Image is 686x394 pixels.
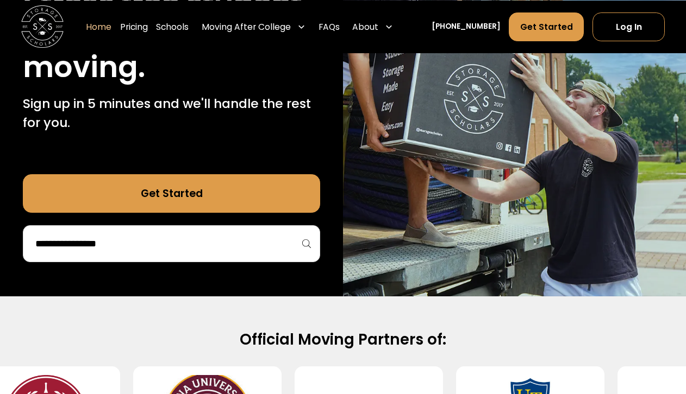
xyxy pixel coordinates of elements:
[352,20,378,33] div: About
[509,12,584,41] a: Get Started
[21,5,64,48] img: Storage Scholars main logo
[593,12,665,41] a: Log In
[86,11,111,41] a: Home
[197,11,310,41] div: Moving After College
[202,20,291,33] div: Moving After College
[156,11,189,41] a: Schools
[120,11,148,41] a: Pricing
[319,11,340,41] a: FAQs
[23,94,320,132] p: Sign up in 5 minutes and we'll handle the rest for you.
[23,174,320,212] a: Get Started
[34,330,652,349] h2: Official Moving Partners of:
[432,21,501,33] a: [PHONE_NUMBER]
[348,11,397,41] div: About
